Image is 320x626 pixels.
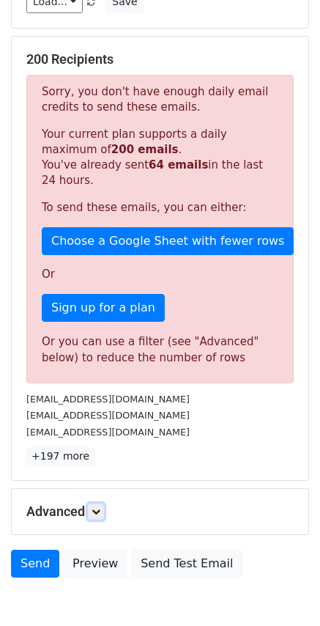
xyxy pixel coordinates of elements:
a: Send [11,550,59,578]
small: [EMAIL_ADDRESS][DOMAIN_NAME] [26,427,190,438]
a: Send Test Email [131,550,242,578]
small: [EMAIL_ADDRESS][DOMAIN_NAME] [26,410,190,421]
p: Your current plan supports a daily maximum of . You've already sent in the last 24 hours. [42,127,278,188]
strong: 64 emails [149,158,208,172]
p: Or [42,267,278,282]
iframe: Chat Widget [247,556,320,626]
p: Sorry, you don't have enough daily email credits to send these emails. [42,84,278,115]
strong: 200 emails [111,143,179,156]
a: +197 more [26,447,94,465]
h5: 200 Recipients [26,51,294,67]
div: Or you can use a filter (see "Advanced" below) to reduce the number of rows [42,334,278,367]
a: Preview [63,550,127,578]
h5: Advanced [26,504,294,520]
div: 채팅 위젯 [247,556,320,626]
small: [EMAIL_ADDRESS][DOMAIN_NAME] [26,394,190,405]
a: Choose a Google Sheet with fewer rows [42,227,294,255]
p: To send these emails, you can either: [42,200,278,216]
a: Sign up for a plan [42,294,165,322]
